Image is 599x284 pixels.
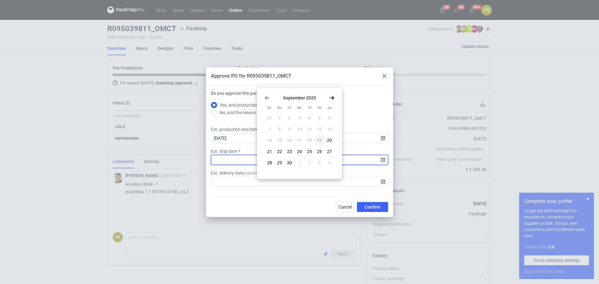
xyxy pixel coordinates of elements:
[317,137,322,143] span: 19
[328,115,331,121] span: 6
[304,113,314,123] button: Thu Sep 04 2025
[327,148,332,155] span: 27
[288,126,291,132] span: 9
[365,205,380,209] span: Confirm
[307,137,312,143] span: 18
[295,158,304,168] button: Wed Oct 01 2025
[295,135,304,145] button: Wed Sep 17 2025
[314,158,324,168] button: Fri Oct 03 2025
[314,113,324,123] button: Fri Sep 05 2025
[265,95,334,100] section: September 2025
[329,95,334,100] svg: Go forward 1 month
[324,135,334,145] button: Sat Sep 20 2025
[357,202,388,212] button: Confirm
[275,135,285,145] button: Mon Sep 15 2025
[304,124,314,134] button: Thu Sep 11 2025
[285,103,294,113] div: Tu
[275,147,285,156] button: Mon Sep 22 2025
[275,103,284,113] div: Mo
[285,124,295,134] button: Tue Sep 09 2025
[305,103,314,113] div: Th
[327,126,332,132] span: 13
[265,147,275,156] button: Sun Sep 21 2025
[304,147,314,156] button: Thu Sep 25 2025
[315,103,324,113] div: Fr
[267,160,272,166] span: 28
[297,148,302,155] span: 24
[324,124,334,134] button: Sat Sep 13 2025
[314,124,324,134] button: Fri Sep 12 2025
[318,160,321,166] span: 3
[298,160,301,166] span: 1
[287,160,292,166] span: 30
[268,126,271,132] span: 7
[297,126,302,132] span: 10
[318,115,321,121] span: 5
[285,158,295,168] button: Tue Sep 30 2025
[295,147,304,156] button: Wed Sep 24 2025
[324,158,334,168] button: Sat Oct 04 2025
[317,148,322,155] span: 26
[308,160,311,166] span: 2
[267,148,272,155] span: 21
[287,137,292,143] span: 16
[278,115,281,121] span: 1
[265,113,275,123] button: Sun Aug 31 2025
[265,158,275,168] button: Sun Sep 28 2025
[277,137,282,143] span: 15
[314,135,324,145] button: Fri Sep 19 2025
[295,103,304,113] div: We
[285,113,295,123] button: Tue Sep 02 2025
[275,113,285,123] button: Mon Sep 01 2025
[328,160,331,166] span: 4
[338,205,352,209] span: Cancel
[211,148,237,154] label: Est. ship date
[267,115,272,121] span: 31
[325,103,334,113] div: Sa
[265,124,275,134] button: Sun Sep 07 2025
[267,137,272,143] span: 14
[265,103,274,113] div: Su
[278,126,281,132] span: 8
[324,147,334,156] button: Sat Sep 27 2025
[244,171,263,176] span: ( optional )
[336,202,354,212] button: Cancel
[211,90,282,101] label: Do you approve this purchase order?
[298,115,301,121] span: 3
[308,115,311,121] span: 4
[285,135,295,145] button: Tue Sep 16 2025
[288,115,291,121] span: 2
[295,124,304,134] button: Wed Sep 10 2025
[265,135,275,145] button: Sun Sep 14 2025
[277,160,282,166] span: 29
[297,137,302,143] span: 17
[277,148,282,155] span: 22
[317,126,322,132] span: 12
[324,113,334,123] button: Sat Sep 06 2025
[211,73,291,79] div: Approve PO for R095039811_OMCT
[307,148,312,155] span: 25
[285,147,295,156] button: Tue Sep 23 2025
[287,148,292,155] span: 23
[307,126,312,132] span: 11
[327,137,332,143] span: 20
[295,113,304,123] button: Wed Sep 03 2025
[211,170,263,176] label: Est. delivery date
[275,124,285,134] button: Mon Sep 08 2025
[275,158,285,168] button: Mon Sep 29 2025
[265,95,270,100] svg: Go back 1 month
[314,147,324,156] button: Fri Sep 26 2025
[304,158,314,168] button: Thu Oct 02 2025
[211,126,258,132] label: Est. production end date
[304,135,314,145] button: Thu Sep 18 2025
